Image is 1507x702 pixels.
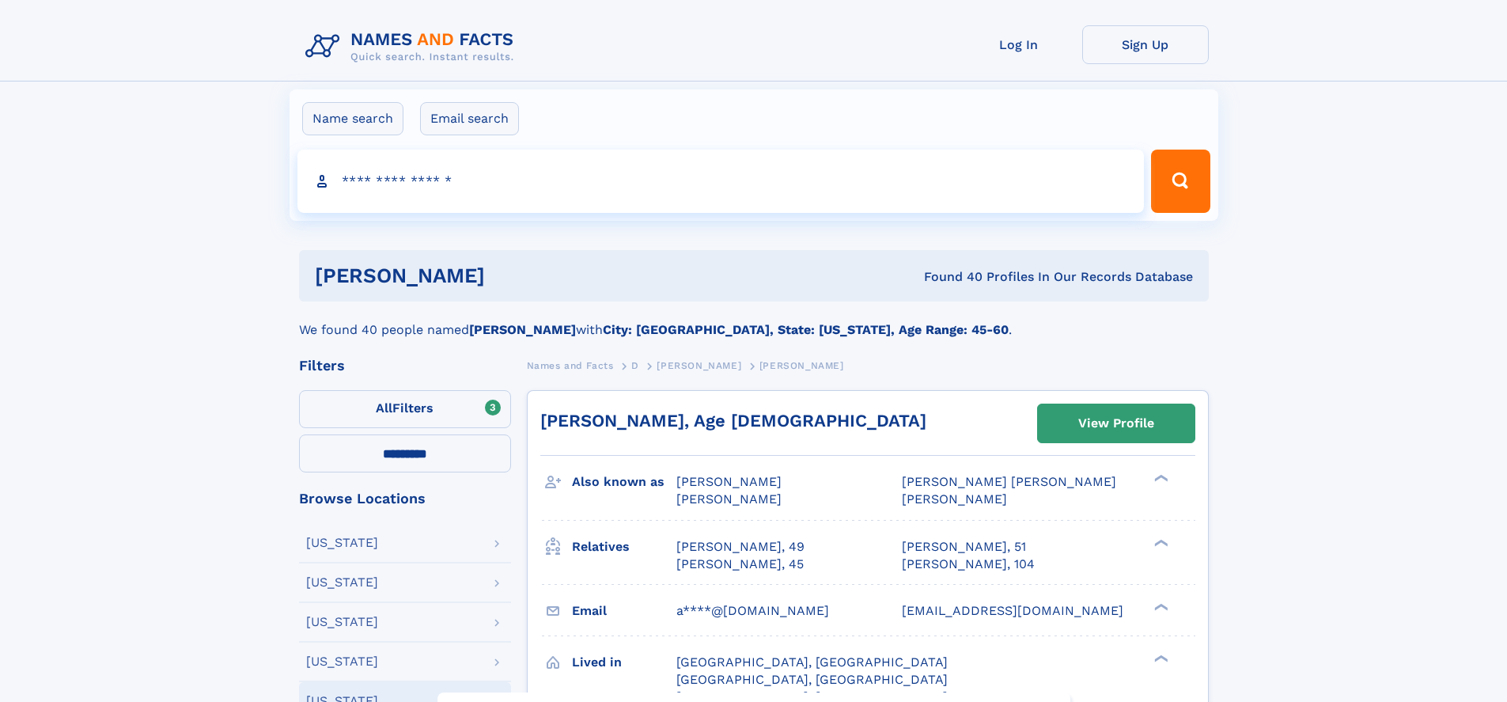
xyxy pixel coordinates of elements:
[315,266,705,286] h1: [PERSON_NAME]
[902,556,1035,573] a: [PERSON_NAME], 104
[956,25,1082,64] a: Log In
[1150,653,1169,663] div: ❯
[902,491,1007,507] span: [PERSON_NAME]
[1151,150,1210,213] button: Search Button
[676,538,805,556] a: [PERSON_NAME], 49
[676,491,782,507] span: [PERSON_NAME]
[1082,25,1209,64] a: Sign Up
[657,355,741,375] a: [PERSON_NAME]
[306,655,378,668] div: [US_STATE]
[631,360,639,371] span: D
[306,537,378,549] div: [US_STATE]
[306,576,378,589] div: [US_STATE]
[657,360,741,371] span: [PERSON_NAME]
[631,355,639,375] a: D
[902,603,1123,618] span: [EMAIL_ADDRESS][DOMAIN_NAME]
[572,649,676,676] h3: Lived in
[902,538,1026,556] a: [PERSON_NAME], 51
[1150,601,1169,612] div: ❯
[1150,537,1169,548] div: ❯
[1150,473,1169,484] div: ❯
[1078,405,1154,442] div: View Profile
[759,360,844,371] span: [PERSON_NAME]
[572,469,676,495] h3: Also known as
[306,616,378,628] div: [US_STATE]
[299,359,511,373] div: Filters
[572,533,676,560] h3: Relatives
[299,390,511,428] label: Filters
[676,556,804,573] a: [PERSON_NAME], 45
[540,411,926,431] a: [PERSON_NAME], Age [DEMOGRAPHIC_DATA]
[676,672,948,687] span: [GEOGRAPHIC_DATA], [GEOGRAPHIC_DATA]
[1038,404,1195,442] a: View Profile
[469,322,576,337] b: [PERSON_NAME]
[676,655,948,670] span: [GEOGRAPHIC_DATA], [GEOGRAPHIC_DATA]
[704,268,1193,286] div: Found 40 Profiles In Our Records Database
[902,474,1116,489] span: [PERSON_NAME] [PERSON_NAME]
[676,474,782,489] span: [PERSON_NAME]
[376,400,392,416] span: All
[603,322,1009,337] b: City: [GEOGRAPHIC_DATA], State: [US_STATE], Age Range: 45-60
[299,25,527,68] img: Logo Names and Facts
[527,355,614,375] a: Names and Facts
[420,102,519,135] label: Email search
[572,598,676,624] h3: Email
[299,302,1209,340] div: We found 40 people named with .
[302,102,403,135] label: Name search
[299,491,511,506] div: Browse Locations
[297,150,1145,213] input: search input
